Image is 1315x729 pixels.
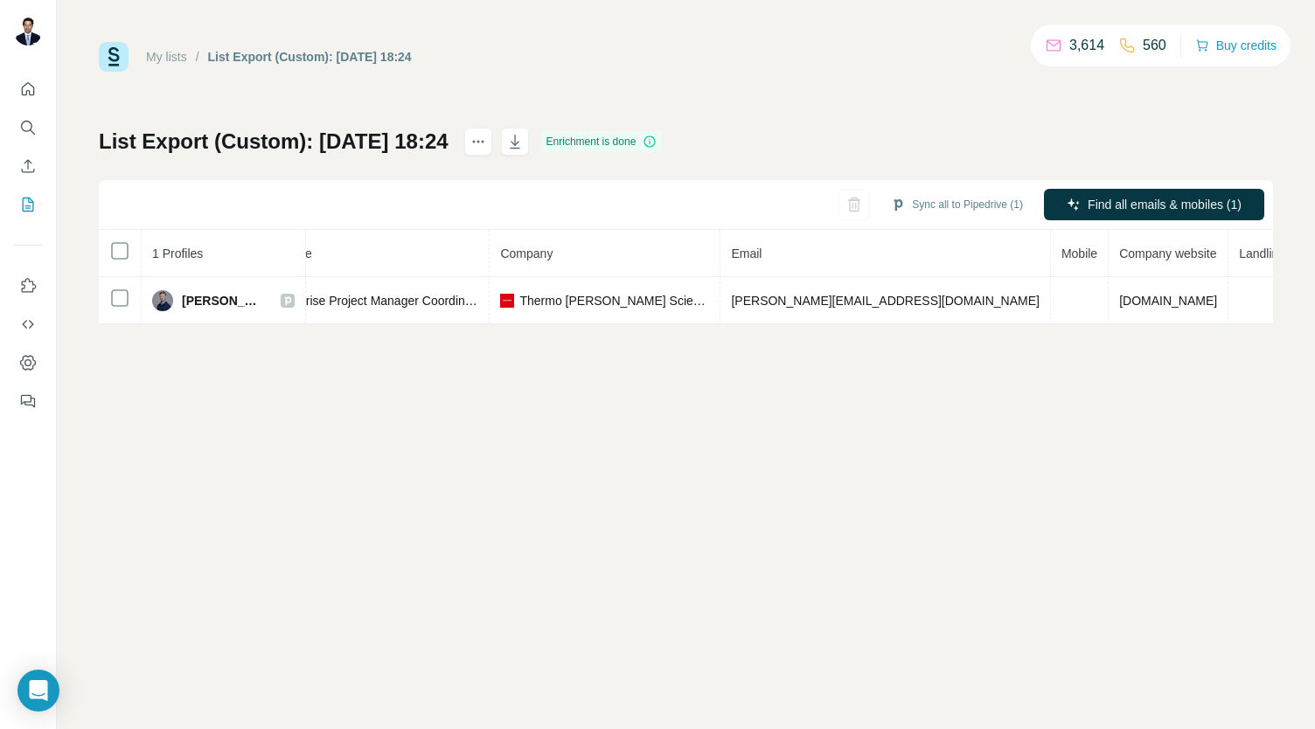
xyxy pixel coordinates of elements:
span: 1 Profiles [152,246,203,260]
button: My lists [14,189,42,220]
img: Surfe Logo [99,42,129,72]
li: / [196,48,199,66]
span: Mobile [1061,246,1097,260]
span: [PERSON_NAME][EMAIL_ADDRESS][DOMAIN_NAME] [731,294,1039,308]
img: company-logo [500,294,514,308]
button: Buy credits [1195,33,1277,58]
img: Avatar [14,17,42,45]
span: Company website [1119,246,1216,260]
button: Sync all to Pipedrive (1) [879,191,1035,218]
span: Landline [1239,246,1285,260]
span: [PERSON_NAME] [182,292,263,309]
h1: List Export (Custom): [DATE] 18:24 [99,128,449,156]
span: Email [731,246,762,260]
p: 3,614 [1069,35,1104,56]
button: Find all emails & mobiles (1) [1044,189,1264,220]
div: List Export (Custom): [DATE] 18:24 [208,48,412,66]
span: Thermo [PERSON_NAME] Scientific [519,292,709,309]
button: Search [14,112,42,143]
button: Dashboard [14,347,42,378]
button: Use Surfe API [14,309,42,340]
button: Use Surfe on LinkedIn [14,270,42,302]
span: Company [500,246,553,260]
button: Feedback [14,385,42,417]
button: actions [464,128,492,156]
p: 560 [1143,35,1166,56]
img: Avatar [152,290,173,311]
button: Quick start [14,73,42,105]
button: Enrich CSV [14,150,42,182]
span: Job title [269,246,311,260]
span: Enterprise Project Manager Coordinator: Global Client Management [269,294,637,308]
div: Enrichment is done [541,131,663,152]
div: Open Intercom Messenger [17,670,59,712]
a: My lists [146,50,187,64]
span: [DOMAIN_NAME] [1119,294,1217,308]
span: Find all emails & mobiles (1) [1088,196,1242,213]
